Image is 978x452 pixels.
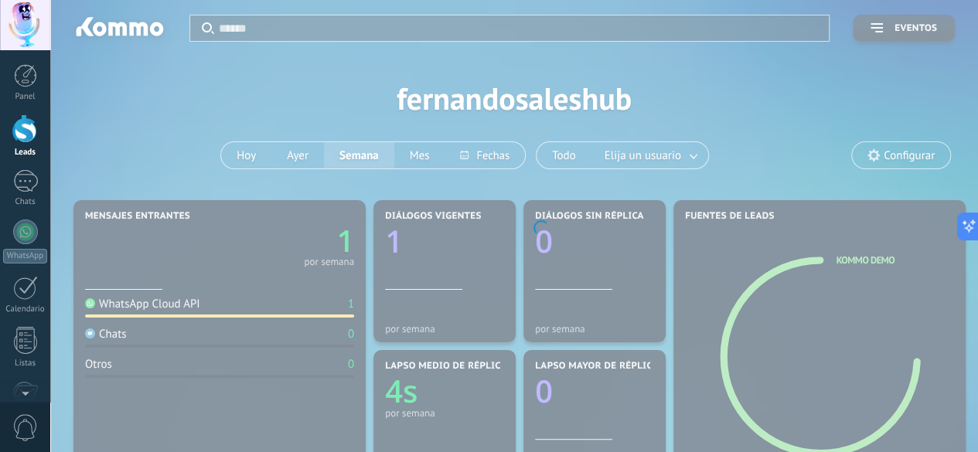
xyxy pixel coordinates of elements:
div: Chats [3,197,48,207]
div: Panel [3,92,48,102]
div: Calendario [3,304,48,314]
div: Leads [3,148,48,158]
div: Listas [3,359,48,369]
div: WhatsApp [3,249,47,263]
